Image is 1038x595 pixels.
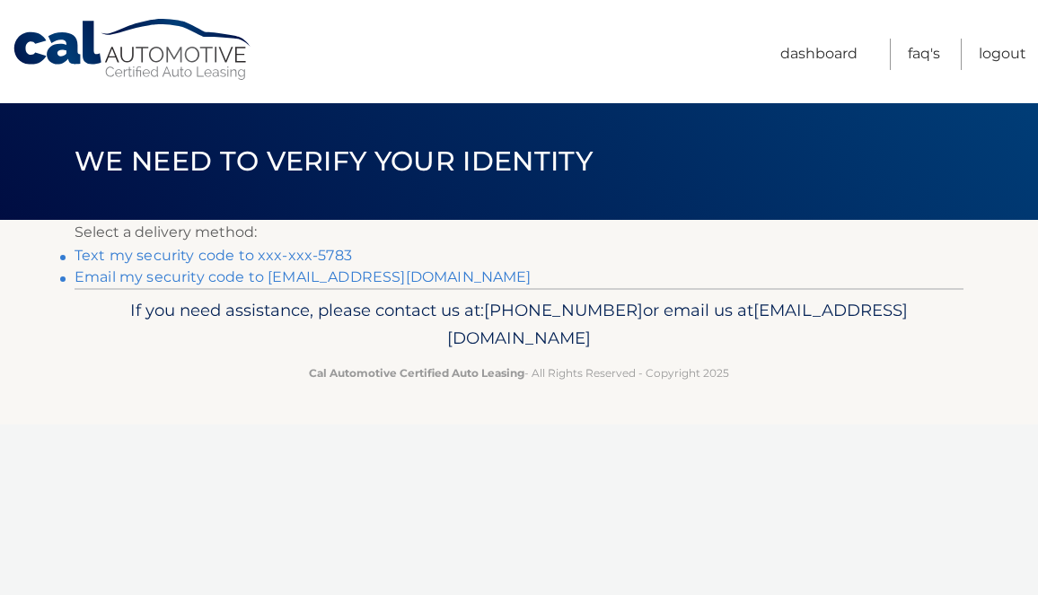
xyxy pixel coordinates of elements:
[75,144,593,178] span: We need to verify your identity
[75,247,352,264] a: Text my security code to xxx-xxx-5783
[12,18,254,82] a: Cal Automotive
[75,268,532,285] a: Email my security code to [EMAIL_ADDRESS][DOMAIN_NAME]
[979,39,1026,70] a: Logout
[75,220,963,245] p: Select a delivery method:
[86,296,952,354] p: If you need assistance, please contact us at: or email us at
[86,363,952,382] p: - All Rights Reserved - Copyright 2025
[908,39,940,70] a: FAQ's
[309,366,524,380] strong: Cal Automotive Certified Auto Leasing
[780,39,858,70] a: Dashboard
[484,300,643,320] span: [PHONE_NUMBER]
